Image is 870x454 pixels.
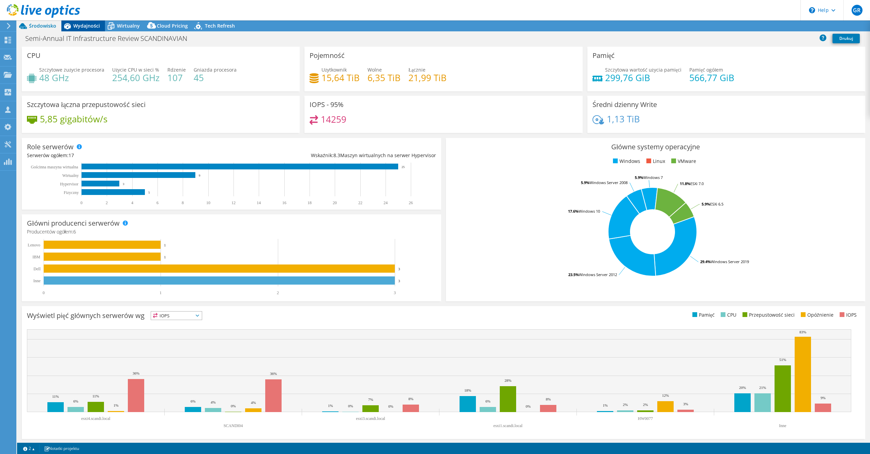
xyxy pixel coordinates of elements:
[52,394,59,398] text: 11%
[156,200,159,205] text: 6
[852,5,862,16] span: GR
[211,400,216,404] text: 4%
[759,385,766,390] text: 21%
[546,397,551,401] text: 8%
[321,66,347,73] span: Użytkownik
[799,330,806,334] text: 83%
[485,399,491,403] text: 6%
[605,66,681,73] span: Szczytowa wartość użycia pamięci
[131,200,133,205] text: 4
[605,74,681,81] h4: 299,76 GiB
[167,66,186,73] span: Rdzenie
[739,385,746,390] text: 20%
[251,400,256,405] text: 4%
[689,74,734,81] h4: 566,77 GiB
[700,259,711,264] tspan: 29.4%
[568,209,579,214] tspan: 17.6%
[702,201,710,207] tspan: 5.9%
[333,152,340,158] span: 8.3
[33,267,41,271] text: Dell
[398,279,400,283] text: 3
[662,393,669,397] text: 12%
[838,311,857,319] li: IOPS
[22,35,198,42] h1: Semi-Annual IT Infrastructure Review SCANDINAVIAN
[623,403,628,407] text: 2%
[182,200,184,205] text: 8
[607,115,640,123] h4: 1,13 TiB
[164,255,166,259] text: 1
[31,165,78,169] text: Gościnna maszyna wirtualna
[464,388,471,392] text: 18%
[691,311,715,319] li: Pamięć
[581,180,589,185] tspan: 5.9%
[27,228,436,236] h4: Producentów ogółem:
[151,312,202,320] span: IOPS
[114,403,119,407] text: 1%
[73,228,76,235] span: 6
[741,311,795,319] li: Przepustowość sieci
[167,74,186,81] h4: 107
[205,22,235,29] span: Tech Refresh
[27,143,74,151] h3: Role serwerów
[60,182,78,186] text: Hypervisor
[73,22,100,29] span: Wydajności
[402,165,405,169] text: 25
[333,200,337,205] text: 20
[310,101,344,108] h3: IOPS - 95%
[224,423,243,428] text: SCANDI04
[80,200,82,205] text: 0
[307,200,312,205] text: 18
[321,116,346,123] h4: 14259
[394,290,396,295] text: 3
[779,423,786,428] text: Inne
[408,74,447,81] h4: 21,99 TiB
[112,66,159,73] span: Użycie CPU w sieci %
[832,34,860,43] a: Drukuj
[18,444,40,453] a: 2
[779,358,786,362] text: 51%
[589,180,628,185] tspan: Windows Server 2008
[117,22,140,29] span: Wirtualny
[592,101,657,108] h3: Średni dzienny Write
[398,267,400,271] text: 3
[328,404,333,408] text: 1%
[526,404,531,408] text: 0%
[27,152,231,159] div: Serwerów ogółem:
[231,200,236,205] text: 12
[493,423,523,428] text: esxi1.scandi.local
[123,182,124,186] text: 3
[611,157,640,165] li: Windows
[643,175,663,180] tspan: Windows 7
[270,372,277,376] text: 36%
[711,259,749,264] tspan: Windows Server 2019
[39,66,104,73] span: Szczytowe zużycie procesora
[29,22,56,29] span: Środowisko
[148,191,150,194] text: 5
[348,404,353,408] text: 0%
[27,220,120,227] h3: Główni producenci serwerów
[409,200,413,205] text: 26
[356,416,385,421] text: esxi3.scandi.local
[27,52,41,59] h3: CPU
[579,272,617,277] tspan: Windows Server 2012
[112,74,160,81] h4: 254,60 GHz
[799,311,834,319] li: Opóźnienie
[206,200,210,205] text: 10
[160,290,162,295] text: 1
[384,200,388,205] text: 24
[133,371,139,375] text: 36%
[231,152,436,159] div: Wskaźnik: Maszyn wirtualnych na serwer Hypervisor
[28,243,40,247] text: Lenovo
[282,200,286,205] text: 16
[809,7,815,13] svg: \n
[92,394,99,398] text: 11%
[39,444,84,453] a: Notatki projektu
[106,200,108,205] text: 2
[164,243,166,247] text: 1
[62,173,79,178] text: Wirtualny
[277,290,279,295] text: 2
[680,181,690,186] tspan: 11.8%
[27,101,146,108] h3: Szczytowa łączna przepustowość sieci
[821,396,826,400] text: 9%
[408,66,425,73] span: Łącznie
